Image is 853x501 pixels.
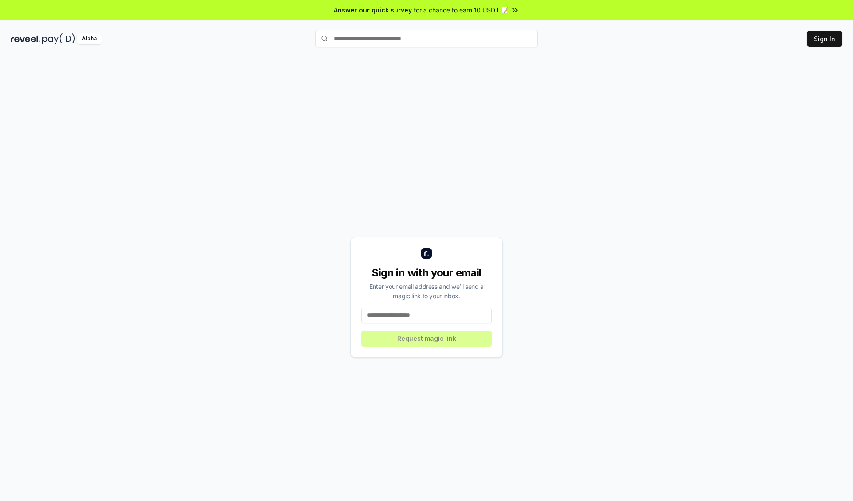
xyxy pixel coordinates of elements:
div: Sign in with your email [361,266,492,280]
button: Sign In [807,31,842,47]
img: logo_small [421,248,432,259]
span: for a chance to earn 10 USDT 📝 [414,5,509,15]
div: Alpha [77,33,102,44]
img: reveel_dark [11,33,40,44]
span: Answer our quick survey [334,5,412,15]
div: Enter your email address and we’ll send a magic link to your inbox. [361,282,492,300]
img: pay_id [42,33,75,44]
